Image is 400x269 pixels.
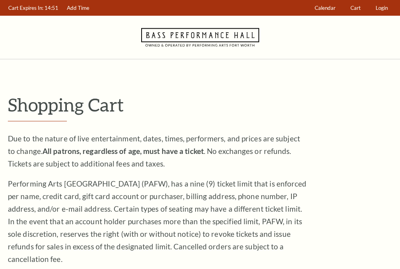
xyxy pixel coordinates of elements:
[44,5,58,11] span: 14:51
[311,0,339,16] a: Calendar
[8,95,392,115] p: Shopping Cart
[8,178,307,265] p: Performing Arts [GEOGRAPHIC_DATA] (PAFW), has a nine (9) ticket limit that is enforced per name, ...
[315,5,335,11] span: Calendar
[372,0,392,16] a: Login
[42,146,204,156] strong: All patrons, regardless of age, must have a ticket
[63,0,93,16] a: Add Time
[347,0,365,16] a: Cart
[8,134,300,168] span: Due to the nature of live entertainment, dates, times, performers, and prices are subject to chan...
[350,5,361,11] span: Cart
[8,5,43,11] span: Cart Expires In:
[376,5,388,11] span: Login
